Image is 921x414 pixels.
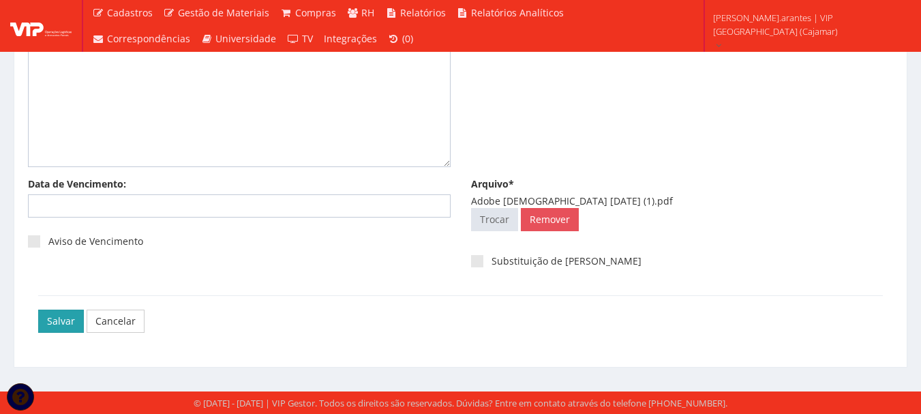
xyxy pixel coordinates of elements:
[402,32,413,45] span: (0)
[361,6,374,19] span: RH
[196,26,282,52] a: Universidade
[178,6,269,19] span: Gestão de Materiais
[215,32,276,45] span: Universidade
[295,6,336,19] span: Compras
[87,310,145,333] a: Cancelar
[28,177,126,191] label: Data de Vencimento:
[382,26,419,52] a: (0)
[521,208,579,231] a: Remover
[471,177,514,191] label: Arquivo*
[302,32,313,45] span: TV
[713,11,903,38] span: [PERSON_NAME].arantes | VIP [GEOGRAPHIC_DATA] (Cajamar)
[87,26,196,52] a: Correspondências
[282,26,318,52] a: TV
[107,32,190,45] span: Correspondências
[471,194,894,208] div: Adobe [DEMOGRAPHIC_DATA] [DATE] (1).pdf
[10,16,72,36] img: logo
[324,32,377,45] span: Integrações
[471,6,564,19] span: Relatórios Analíticos
[107,6,153,19] span: Cadastros
[318,26,382,52] a: Integrações
[194,397,727,410] div: © [DATE] - [DATE] | VIP Gestor. Todos os direitos são reservados. Dúvidas? Entre em contato atrav...
[38,310,84,333] input: Salvar
[28,235,143,248] label: Aviso de Vencimento
[400,6,446,19] span: Relatórios
[471,254,641,268] label: Substituição de [PERSON_NAME]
